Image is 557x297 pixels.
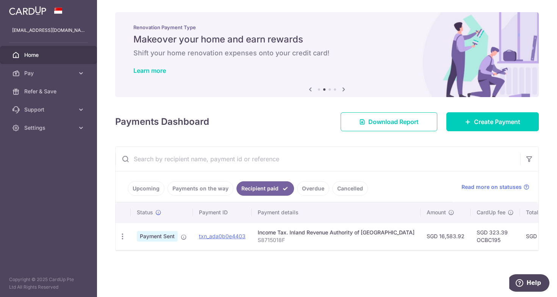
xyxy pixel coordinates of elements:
[341,112,437,131] a: Download Report
[252,203,421,222] th: Payment details
[199,233,246,239] a: txn_ada0b0e4403
[446,112,539,131] a: Create Payment
[509,274,549,293] iframe: Opens a widget where you can find more information
[24,69,74,77] span: Pay
[133,33,521,46] h5: Makeover your home and earn rewards
[115,12,539,97] img: Renovation banner
[236,181,294,196] a: Recipient paid
[297,181,329,196] a: Overdue
[115,115,209,129] h4: Payments Dashboard
[332,181,368,196] a: Cancelled
[128,181,164,196] a: Upcoming
[258,229,415,236] div: Income Tax. Inland Revenue Authority of [GEOGRAPHIC_DATA]
[167,181,233,196] a: Payments on the way
[133,24,521,30] p: Renovation Payment Type
[471,222,520,250] td: SGD 323.39 OCBC195
[421,222,471,250] td: SGD 16,583.92
[193,203,252,222] th: Payment ID
[133,49,521,58] h6: Shift your home renovation expenses onto your credit card!
[12,27,85,34] p: [EMAIL_ADDRESS][DOMAIN_NAME]
[9,6,46,15] img: CardUp
[24,88,74,95] span: Refer & Save
[368,117,419,126] span: Download Report
[24,51,74,59] span: Home
[526,209,551,216] span: Total amt.
[427,209,446,216] span: Amount
[258,236,415,244] p: S8715018F
[477,209,505,216] span: CardUp fee
[24,124,74,132] span: Settings
[474,117,520,126] span: Create Payment
[137,209,153,216] span: Status
[462,183,522,191] span: Read more on statuses
[24,106,74,113] span: Support
[137,231,178,242] span: Payment Sent
[462,183,529,191] a: Read more on statuses
[133,67,166,74] a: Learn more
[116,147,520,171] input: Search by recipient name, payment id or reference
